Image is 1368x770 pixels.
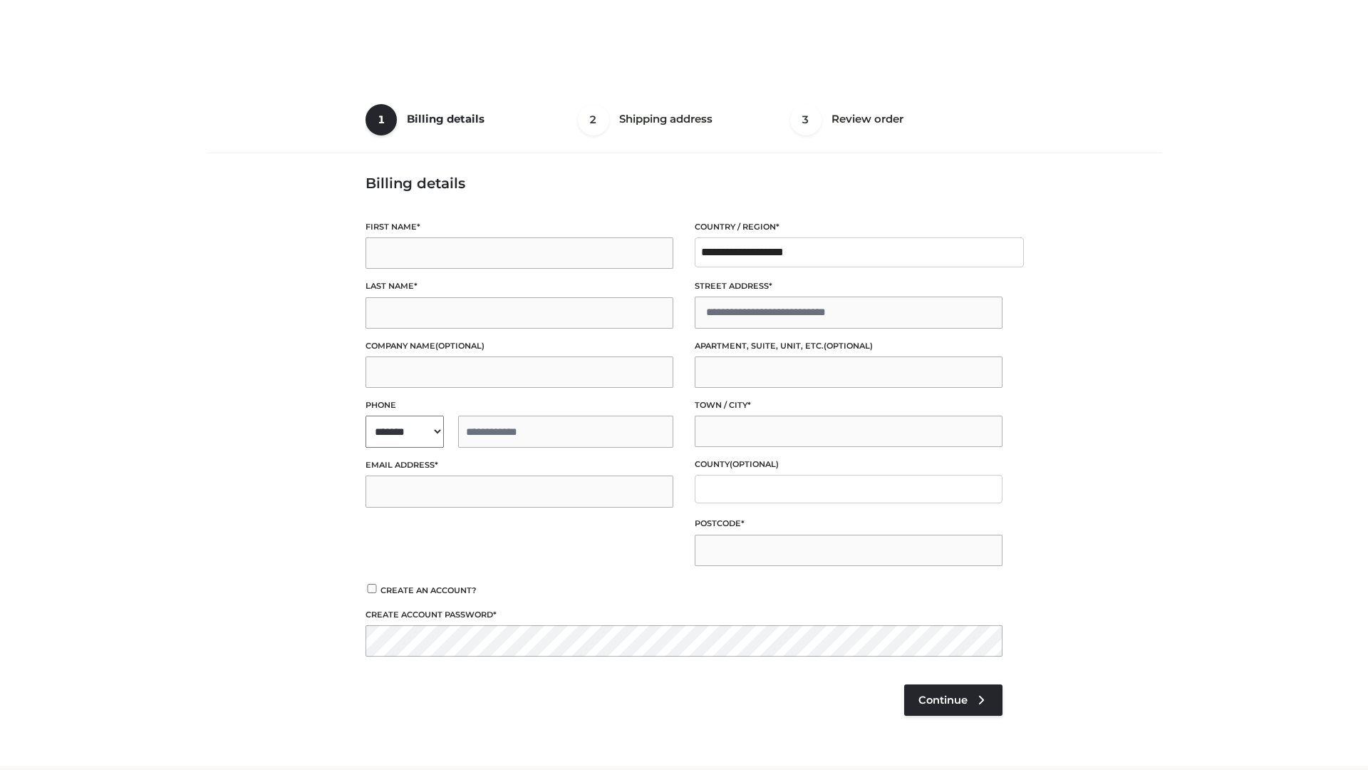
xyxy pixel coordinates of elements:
span: Continue [918,694,968,707]
input: Create an account? [366,584,378,593]
span: (optional) [824,341,873,351]
label: Country / Region [695,220,1002,234]
label: Apartment, suite, unit, etc. [695,339,1002,353]
label: Create account password [366,608,1002,622]
label: Email address [366,458,673,472]
span: 1 [366,104,397,135]
label: County [695,458,1002,471]
span: 2 [578,104,609,135]
span: Review order [831,112,903,125]
label: Phone [366,399,673,412]
span: (optional) [730,459,779,469]
label: Postcode [695,517,1002,530]
a: Continue [904,684,1002,716]
label: Town / City [695,399,1002,412]
span: Shipping address [619,112,712,125]
span: Billing details [407,112,484,125]
label: Street address [695,279,1002,293]
span: (optional) [435,341,484,351]
label: First name [366,220,673,234]
label: Last name [366,279,673,293]
label: Company name [366,339,673,353]
span: 3 [790,104,822,135]
span: Create an account? [380,585,477,595]
h3: Billing details [366,175,1002,192]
